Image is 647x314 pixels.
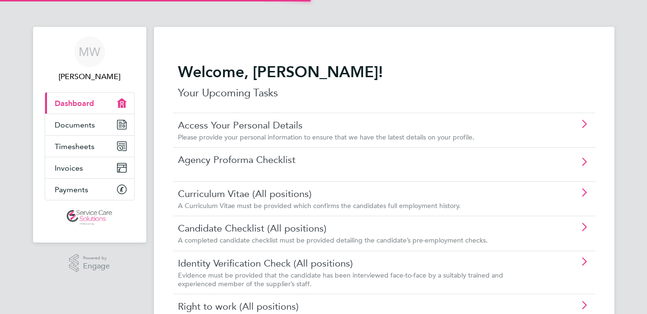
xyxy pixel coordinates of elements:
a: Payments [45,179,134,200]
a: Curriculum Vitae (All positions) [178,187,536,200]
span: Powered by [83,254,110,262]
span: Please provide your personal information to ensure that we have the latest details on your profile. [178,133,474,141]
a: Documents [45,114,134,135]
span: Invoices [55,163,83,173]
a: Go to home page [45,210,135,225]
span: Dashboard [55,99,94,108]
a: Dashboard [45,93,134,114]
span: Timesheets [55,142,94,151]
span: Mark Woodsworth [45,71,135,82]
a: Powered byEngage [69,254,110,272]
a: Agency Proforma Checklist [178,153,536,166]
h2: Welcome, [PERSON_NAME]! [178,62,590,81]
a: Identity Verification Check (All positions) [178,257,536,269]
span: Payments [55,185,88,194]
img: servicecare-logo-retina.png [67,210,112,225]
a: MW[PERSON_NAME] [45,36,135,82]
nav: Main navigation [33,27,146,243]
p: Your Upcoming Tasks [178,85,590,101]
span: A Curriculum Vitae must be provided which confirms the candidates full employment history. [178,201,460,210]
span: MW [79,46,100,58]
span: Engage [83,262,110,270]
a: Access Your Personal Details [178,119,536,131]
a: Timesheets [45,136,134,157]
span: Evidence must be provided that the candidate has been interviewed face-to-face by a suitably trai... [178,271,503,288]
a: Right to work (All positions) [178,300,536,313]
a: Invoices [45,157,134,178]
span: Documents [55,120,95,129]
span: A completed candidate checklist must be provided detailing the candidate’s pre-employment checks. [178,236,488,244]
a: Candidate Checklist (All positions) [178,222,536,234]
